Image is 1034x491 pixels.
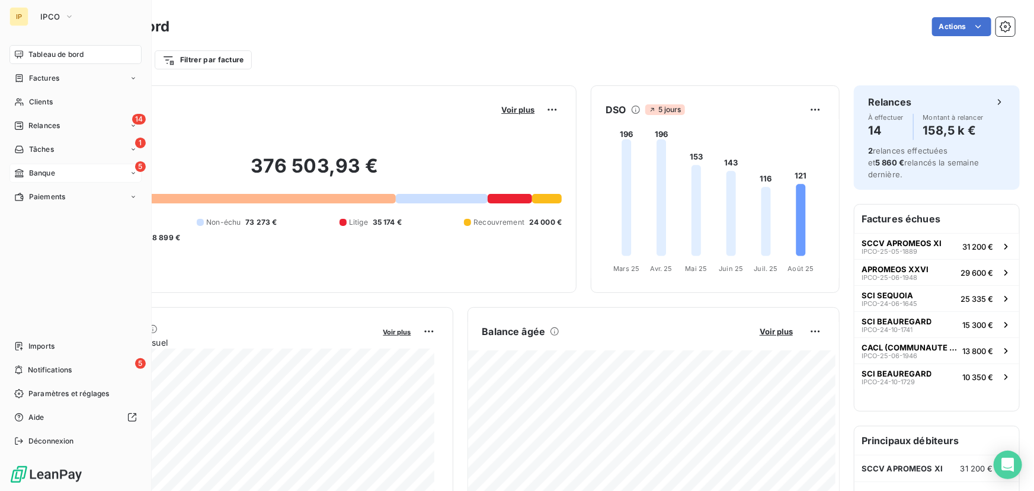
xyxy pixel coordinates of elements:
[756,326,796,337] button: Voir plus
[9,69,142,88] a: Factures
[149,232,180,243] span: -8 899 €
[28,49,84,60] span: Tableau de bord
[349,217,368,228] span: Litige
[9,408,142,427] a: Aide
[40,12,60,21] span: IPCO
[923,121,984,140] h4: 158,5 k €
[854,205,1019,233] h6: Factures échues
[788,264,814,273] tspan: Août 25
[9,7,28,26] div: IP
[67,336,375,349] span: Chiffre d'affaires mensuel
[28,120,60,131] span: Relances
[862,274,917,281] span: IPCO-25-06-1948
[606,103,626,117] h6: DSO
[868,121,904,140] h4: 14
[961,464,993,473] span: 31 200 €
[962,242,993,251] span: 31 200 €
[29,168,55,178] span: Banque
[614,264,640,273] tspan: Mars 25
[862,352,917,359] span: IPCO-25-06-1946
[854,337,1019,364] button: CACL (COMMUNAUTE D'AGGLOMERATION DUIPCO-25-06-194613 800 €
[862,248,917,255] span: IPCO-25-05-1889
[719,264,744,273] tspan: Juin 25
[29,73,59,84] span: Factures
[473,217,524,228] span: Recouvrement
[645,104,685,115] span: 5 jours
[9,465,83,484] img: Logo LeanPay
[686,264,708,273] tspan: Mai 25
[854,311,1019,337] button: SCI BEAUREGARDIPCO-24-10-174115 300 €
[854,426,1019,455] h6: Principaux débiteurs
[962,372,993,382] span: 10 350 €
[994,451,1022,479] div: Open Intercom Messenger
[67,154,562,190] h2: 376 503,93 €
[9,93,142,111] a: Clients
[760,327,793,336] span: Voir plus
[383,328,411,336] span: Voir plus
[132,114,146,125] span: 14
[28,388,109,399] span: Paramètres et réglages
[862,238,942,248] span: SCCV APROMEOS XI
[9,384,142,403] a: Paramètres et réglages
[862,343,958,352] span: CACL (COMMUNAUTE D'AGGLOMERATION DU
[862,317,931,326] span: SCI BEAUREGARD
[482,324,546,339] h6: Balance âgée
[868,95,911,109] h6: Relances
[962,320,993,330] span: 15 300 €
[868,114,904,121] span: À effectuer
[854,285,1019,311] button: SCI SEQUOIAIPCO-24-06-164525 335 €
[875,158,904,167] span: 5 860 €
[9,45,142,64] a: Tableau de bord
[28,341,55,352] span: Imports
[854,233,1019,259] button: SCCV APROMEOS XIIPCO-25-05-188931 200 €
[9,337,142,356] a: Imports
[854,364,1019,390] button: SCI BEAUREGARDIPCO-24-10-172910 350 €
[961,294,993,304] span: 25 335 €
[498,104,538,115] button: Voir plus
[135,358,146,369] span: 5
[862,464,943,473] span: SCCV APROMEOS XI
[862,300,917,307] span: IPCO-24-06-1645
[28,365,72,375] span: Notifications
[529,217,562,228] span: 24 000 €
[373,217,402,228] span: 35 174 €
[862,369,931,378] span: SCI BEAUREGARD
[854,259,1019,285] button: APROMEOS XXVIIPCO-25-06-194829 600 €
[923,114,984,121] span: Montant à relancer
[206,217,241,228] span: Non-échu
[9,116,142,135] a: 14Relances
[962,346,993,356] span: 13 800 €
[862,264,929,274] span: APROMEOS XXVI
[28,412,44,423] span: Aide
[9,187,142,206] a: Paiements
[29,144,54,155] span: Tâches
[961,268,993,278] span: 29 600 €
[28,436,74,447] span: Déconnexion
[29,97,53,107] span: Clients
[932,17,991,36] button: Actions
[651,264,673,273] tspan: Avr. 25
[862,291,913,300] span: SCI SEQUOIA
[155,50,252,69] button: Filtrer par facture
[135,138,146,148] span: 1
[245,217,277,228] span: 73 273 €
[862,378,915,385] span: IPCO-24-10-1729
[29,192,65,202] span: Paiements
[501,105,534,114] span: Voir plus
[868,146,873,155] span: 2
[754,264,778,273] tspan: Juil. 25
[9,164,142,183] a: 5Banque
[9,140,142,159] a: 1Tâches
[868,146,979,179] span: relances effectuées et relancés la semaine dernière.
[135,161,146,172] span: 5
[380,326,415,337] button: Voir plus
[862,326,913,333] span: IPCO-24-10-1741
